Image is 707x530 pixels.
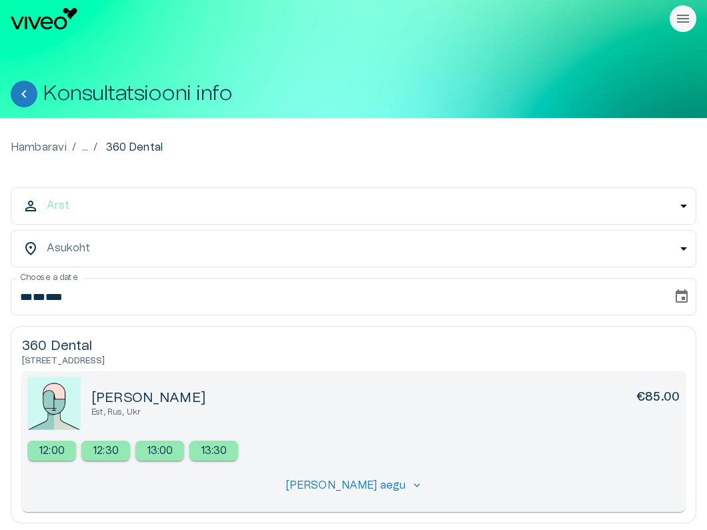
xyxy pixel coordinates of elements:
div: 13:00 [135,441,184,461]
button: Rippmenüü nähtavus [670,5,696,32]
p: 360 Dental [106,139,163,155]
span: keyboard_arrow_down [411,479,423,491]
p: 12:00 [39,443,65,459]
p: [PERSON_NAME] aegu [285,477,406,493]
h5: 360 Dental [22,337,685,355]
img: Viveo logo [11,8,77,29]
span: Day [20,292,33,302]
a: Select new timeslot for rescheduling [189,441,238,461]
span: location_on [23,241,39,257]
button: Tagasi [11,81,37,107]
p: ... [82,139,88,155]
span: Year [45,292,63,302]
h6: €85.00 [636,389,680,407]
a: Select new timeslot for rescheduling [27,441,76,461]
h6: [STREET_ADDRESS] [22,355,685,367]
h5: [PERSON_NAME] [91,389,205,407]
p: 13:30 [201,443,227,459]
p: Est, Rus, Ukr [91,407,680,418]
button: Choose date, selected date is 31. okt 2025 [668,283,695,310]
p: / [72,139,76,155]
img: doctorPlaceholder-zWS651l2.jpeg [27,377,81,430]
label: Choose a date [20,272,77,283]
p: 12:30 [93,443,119,459]
a: Navigate to homepage [11,8,664,29]
a: Select new timeslot for rescheduling [135,441,184,461]
button: [PERSON_NAME] aegukeyboard_arrow_down [282,475,426,496]
h1: Konsultatsiooni info [43,82,232,105]
a: Hambaravi [11,139,67,155]
p: / [93,139,97,155]
span: person [23,198,39,214]
p: 13:00 [147,443,173,459]
div: 12:30 [81,441,130,461]
a: Select new timeslot for rescheduling [81,441,130,461]
div: 12:00 [27,441,76,461]
div: 13:30 [189,441,238,461]
span: Month [33,292,45,302]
